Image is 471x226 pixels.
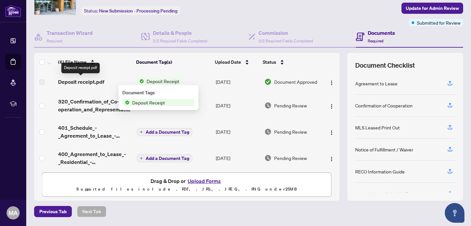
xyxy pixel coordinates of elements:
button: Add a Document Tag [137,154,192,162]
span: Pending Review [274,102,307,109]
button: Previous Tab [34,206,72,217]
td: [DATE] [213,71,262,92]
span: 2/2 Required Fields Completed [258,38,313,43]
span: 2/2 Required Fields Completed [153,38,207,43]
span: Update for Admin Review [406,3,459,13]
img: logo [5,5,21,17]
div: Notice of Fulfillment / Waiver [355,146,413,153]
span: Deposit receipt.pdf [58,78,104,86]
span: 400_Agreement_to_Lease_-_Residential_-_OREA__TRREB_.pdf [58,150,131,166]
td: [DATE] [213,92,262,119]
span: 401_Schedule_-_Agreement_to_Lease_-_Residential_-_A_-_PropTx-OREA_2025-08-08_15_08_59 1.pdf [58,124,131,140]
img: Document Status [264,128,272,135]
img: Logo [329,104,334,109]
img: Document Status [264,102,272,109]
span: New Submission - Processing Pending [99,8,177,14]
div: Document Tags [122,89,195,96]
div: Agreement to Lease [355,80,398,87]
img: Status Icon [137,78,144,85]
button: Open asap [445,203,464,223]
span: Submitted for Review [417,19,461,26]
span: Document Checklist [355,61,415,70]
button: Logo [326,77,337,87]
img: Document Status [264,154,272,162]
span: Drag & Drop or [151,177,223,185]
span: Document Approved [274,78,317,85]
h4: Transaction Wizard [47,29,93,37]
th: Document Tag(s) [133,53,212,71]
img: Status Icon [122,99,130,106]
span: Deposit Receipt [130,99,168,106]
h4: Documents [368,29,395,37]
span: Status [263,58,276,66]
img: Document Status [264,78,272,85]
span: Add a Document Tag [146,130,189,134]
div: Deposit receipt.pdf [61,63,100,73]
div: Confirmation of Cooperation [355,102,413,109]
div: RECO Information Guide [355,168,405,175]
button: Update for Admin Review [401,3,463,14]
span: 320_Confirmation_of_Co-operation_and_Representation_-_Buyer_Seller_-_OREA__TRREB_ 1.pdf [58,98,131,113]
p: Supported files include .PDF, .JPG, .JPEG, .PNG under 25 MB [46,185,327,193]
span: Add a Document Tag [146,156,189,161]
span: Required [47,38,62,43]
span: Drag & Drop orUpload FormsSupported files include .PDF, .JPG, .JPEG, .PNG under25MB [42,173,331,197]
img: Logo [329,156,334,162]
button: Next Tab [77,206,106,217]
h4: Commission [258,29,313,37]
button: Status IconDeposit Receipt [137,78,182,85]
div: Status: [81,6,180,15]
img: Logo [329,130,334,135]
span: plus [140,157,143,160]
th: Upload Date [212,53,260,71]
span: Previous Tab [39,206,67,217]
h4: Details & People [153,29,207,37]
span: plus [140,130,143,134]
button: Logo [326,100,337,111]
span: MA [9,208,18,217]
button: Upload Forms [186,177,223,185]
span: Pending Review [274,154,307,162]
th: Status [260,53,320,71]
button: Logo [326,126,337,137]
td: [DATE] [213,145,262,171]
div: MLS Leased Print Out [355,124,400,131]
th: (6) File Name [55,53,133,71]
span: Deposit Receipt [144,78,182,85]
span: Upload Date [215,58,241,66]
td: [DATE] [213,119,262,145]
span: Required [368,38,383,43]
span: (6) File Name [58,58,87,66]
img: Logo [329,80,334,85]
button: Add a Document Tag [137,128,192,136]
span: Pending Review [274,128,307,135]
button: Logo [326,153,337,163]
